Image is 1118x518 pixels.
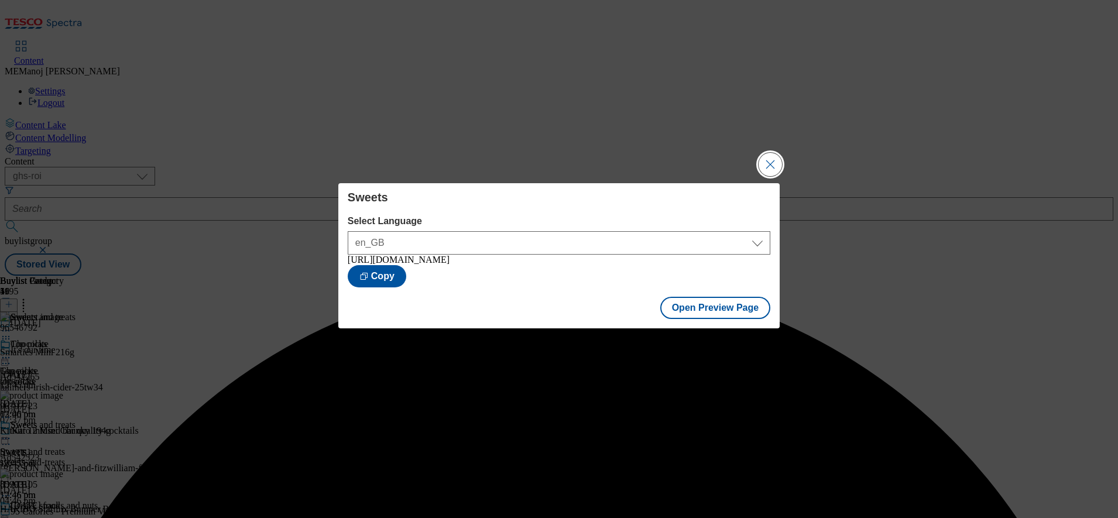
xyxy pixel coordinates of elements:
h4: Sweets [348,190,770,204]
div: [URL][DOMAIN_NAME] [348,255,770,265]
button: Copy [348,265,406,287]
div: Modal [338,183,780,328]
button: Open Preview Page [660,297,771,319]
label: Select Language [348,216,770,227]
button: Close Modal [759,153,782,176]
